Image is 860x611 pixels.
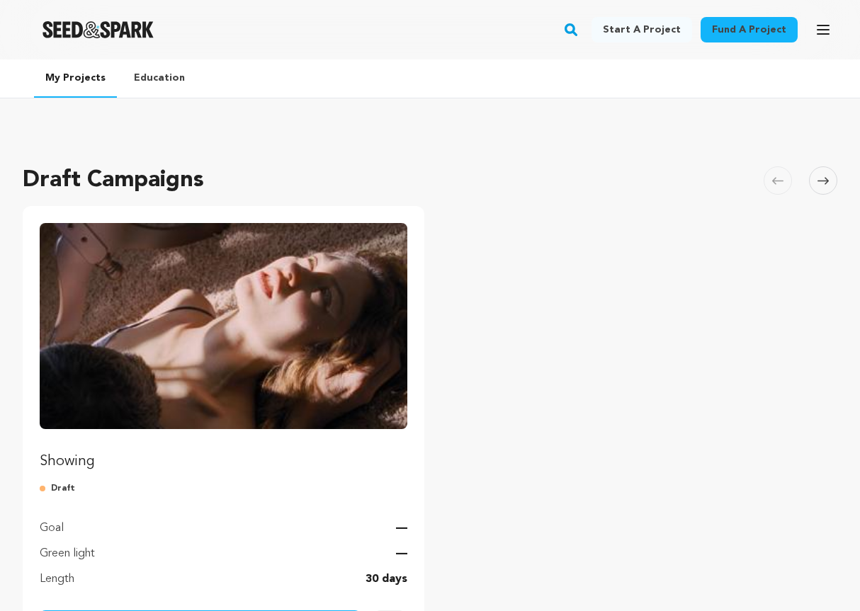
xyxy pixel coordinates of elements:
[396,520,407,537] p: —
[40,483,407,494] p: Draft
[43,21,154,38] a: Seed&Spark Homepage
[40,452,407,472] p: Showing
[40,223,407,472] a: Fund Showing
[40,520,64,537] p: Goal
[123,59,196,96] a: Education
[40,483,51,494] img: submitted-for-review.svg
[43,21,154,38] img: Seed&Spark Logo Dark Mode
[396,545,407,562] p: —
[592,17,692,42] a: Start a project
[366,571,407,588] p: 30 days
[34,59,117,98] a: My Projects
[40,571,74,588] p: Length
[701,17,798,42] a: Fund a project
[40,545,95,562] p: Green light
[23,164,204,198] h2: Draft Campaigns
